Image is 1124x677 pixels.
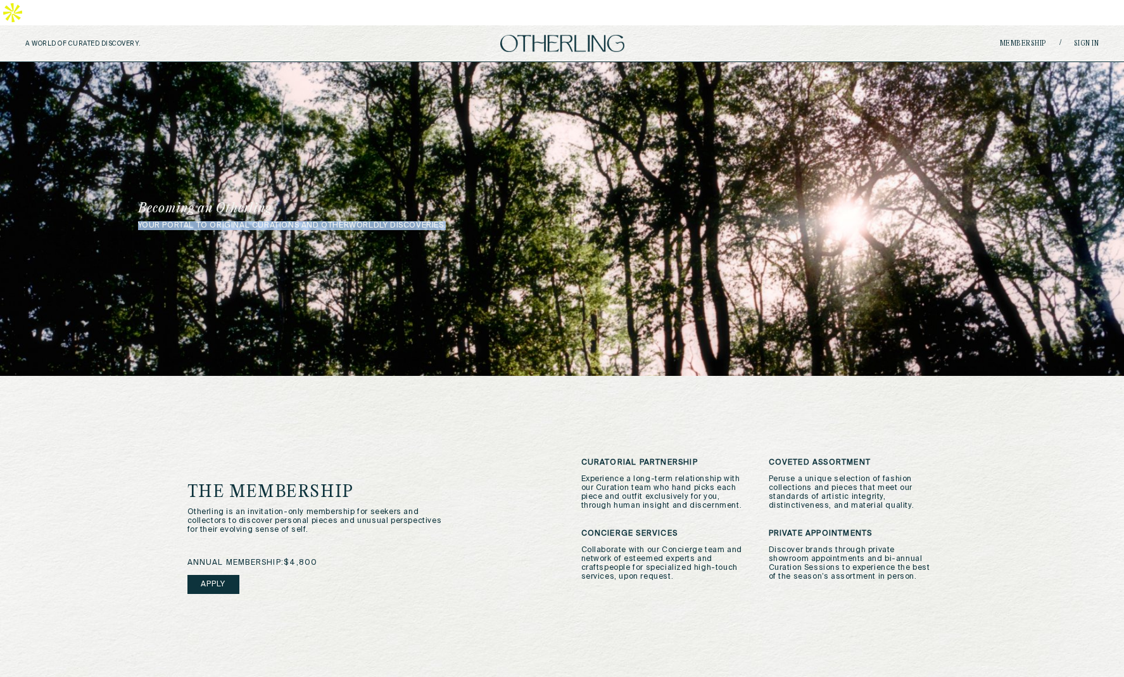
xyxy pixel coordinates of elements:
a: Sign in [1074,40,1099,48]
p: Experience a long-term relationship with our Curation team who hand picks each piece and outfit e... [581,475,750,510]
h3: Curatorial Partnership [581,458,750,467]
h1: the membership [187,484,502,501]
h3: Private Appointments [769,529,937,538]
img: logo [500,35,624,52]
p: your portal to original curations and otherworldly discoveries. [138,221,987,230]
h3: Coveted Assortment [769,458,937,467]
h5: A WORLD OF CURATED DISCOVERY. [25,40,196,48]
h3: Concierge Services [581,529,750,538]
span: / [1059,39,1061,48]
span: annual membership: $4,800 [187,558,318,567]
p: Discover brands through private showroom appointments and bi-annual Curation Sessions to experien... [769,546,937,581]
a: Membership [1000,40,1047,48]
p: Collaborate with our Concierge team and network of esteemed experts and craftspeople for speciali... [581,546,750,581]
p: Otherling is an invitation-only membership for seekers and collectors to discover personal pieces... [187,508,454,534]
a: Apply [187,575,239,594]
p: Peruse a unique selection of fashion collections and pieces that meet our standards of artistic i... [769,475,937,510]
h1: Becoming an Otherling [138,202,647,215]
